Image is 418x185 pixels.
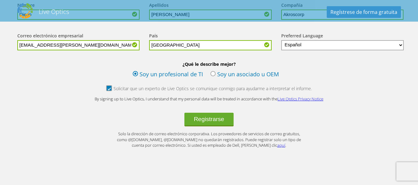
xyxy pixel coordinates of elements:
[85,96,333,102] p: By signing up to Live Optics, I understand that my personal data will be treated in accordance wi...
[17,33,83,40] label: Correo electrónico empresarial
[184,113,233,126] button: Registrarse
[327,6,401,18] a: Regístrese de forma gratuita
[149,40,272,50] input: Start typing to search for a country
[278,96,323,102] a: Live Optics Privacy Notice
[149,33,158,40] label: País
[116,131,302,148] p: Solo la dirección de correo electrónico corporativa. Los proveedores de servicios de correo gratu...
[133,70,203,79] label: Soy un profesional de TI
[39,7,69,16] h2: Live Optics
[11,61,407,67] b: ¿Qué le describe mejor?
[281,33,323,40] label: Preferred Language
[106,86,312,93] label: Solicitar que un experto de Live Optics se comunique conmigo para ayudarme a interpretar el informe.
[210,70,279,79] label: Soy un asociado u OEM
[277,142,285,148] a: aquí
[17,3,33,19] img: Dell Dpack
